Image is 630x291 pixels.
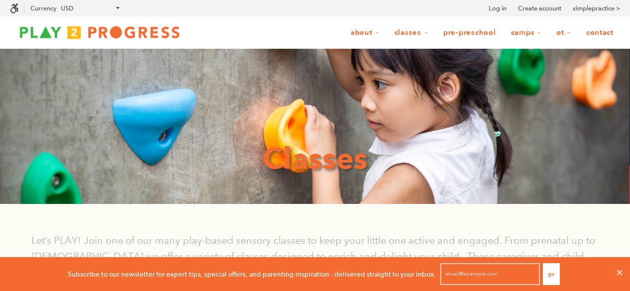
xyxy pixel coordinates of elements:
[504,23,548,42] a: Camps
[543,263,560,285] button: Go
[437,23,503,42] a: Pre-Preschool
[440,263,540,285] input: email@example.com
[573,3,620,13] a: simplepractice >
[550,23,578,42] a: OT
[68,269,436,280] p: Subscribe to our newsletter for expert tips, special offers, and parenting inspiration - delivere...
[30,4,56,12] label: Currency
[344,23,386,42] a: About
[518,3,561,13] a: Create account
[580,23,620,42] a: Contact
[10,22,189,42] img: Play2Progress logo
[31,232,599,280] p: Let’s PLAY! Join one of our many play-based sensory classes to keep your little one active and en...
[489,3,506,13] a: Log in
[388,23,435,42] a: Classes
